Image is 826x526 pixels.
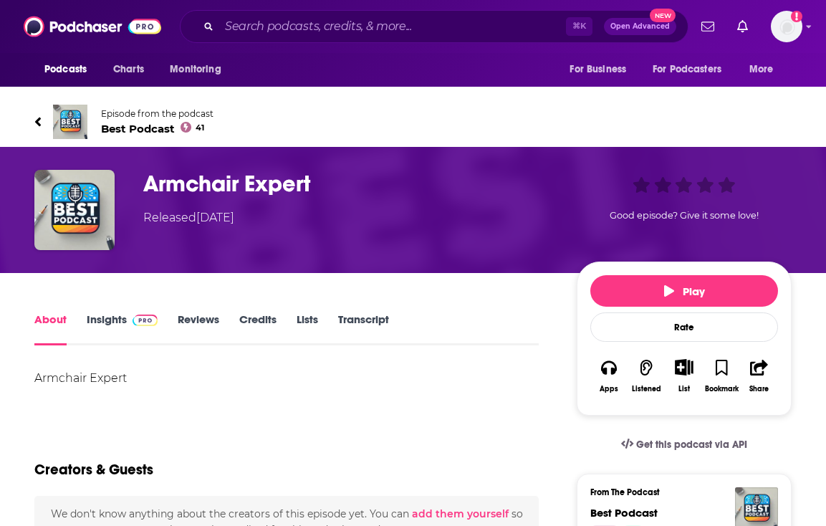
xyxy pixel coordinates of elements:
[731,14,754,39] a: Show notifications dropdown
[590,487,767,497] h3: From The Podcast
[771,11,802,42] img: User Profile
[34,170,115,250] img: Armchair Expert
[628,350,665,402] button: Listened
[566,17,592,36] span: ⌘ K
[678,384,690,393] div: List
[239,312,277,345] a: Credits
[560,56,644,83] button: open menu
[771,11,802,42] span: Logged in as nell-elle
[34,461,153,479] h2: Creators & Guests
[101,122,213,135] span: Best Podcast
[739,56,792,83] button: open menu
[600,385,618,393] div: Apps
[705,385,739,393] div: Bookmark
[749,385,769,393] div: Share
[741,350,778,402] button: Share
[636,439,747,451] span: Get this podcast via API
[34,105,792,139] a: Best PodcastEpisode from the podcastBest Podcast41
[143,209,234,226] div: Released [DATE]
[143,170,554,198] h1: Armchair Expert
[590,506,658,520] a: Best Podcast
[412,508,509,520] button: add them yourself
[133,315,158,326] img: Podchaser Pro
[696,14,720,39] a: Show notifications dropdown
[590,312,778,342] div: Rate
[180,10,688,43] div: Search podcasts, credits, & more...
[590,275,778,307] button: Play
[653,59,721,80] span: For Podcasters
[666,350,703,402] div: Show More ButtonList
[53,105,87,139] img: Best Podcast
[610,427,759,462] a: Get this podcast via API
[632,385,661,393] div: Listened
[178,312,219,345] a: Reviews
[24,13,161,40] img: Podchaser - Follow, Share and Rate Podcasts
[590,350,628,402] button: Apps
[160,56,239,83] button: open menu
[101,108,213,119] span: Episode from the podcast
[570,59,626,80] span: For Business
[34,56,105,83] button: open menu
[650,9,676,22] span: New
[87,312,158,345] a: InsightsPodchaser Pro
[703,350,740,402] button: Bookmark
[44,59,87,80] span: Podcasts
[338,312,389,345] a: Transcript
[791,11,802,22] svg: Add a profile image
[113,59,144,80] span: Charts
[604,18,676,35] button: Open AdvancedNew
[749,59,774,80] span: More
[170,59,221,80] span: Monitoring
[669,359,698,375] button: Show More Button
[664,284,705,298] span: Play
[771,11,802,42] button: Show profile menu
[643,56,742,83] button: open menu
[104,56,153,83] a: Charts
[610,23,670,30] span: Open Advanced
[196,125,204,131] span: 41
[297,312,318,345] a: Lists
[610,210,759,221] span: Good episode? Give it some love!
[34,312,67,345] a: About
[34,368,539,388] div: Armchair Expert
[219,15,566,38] input: Search podcasts, credits, & more...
